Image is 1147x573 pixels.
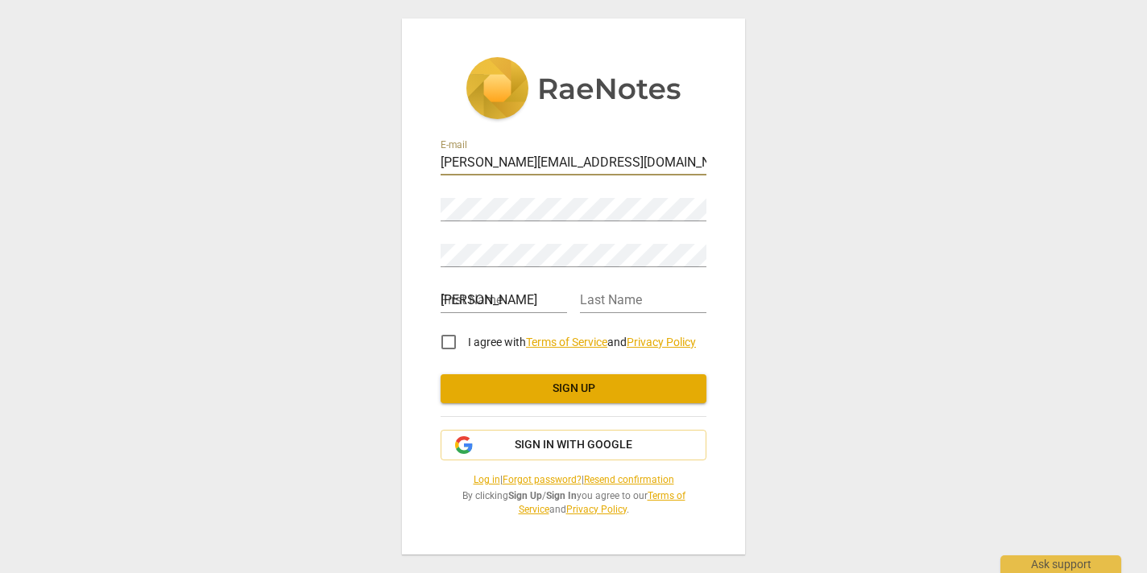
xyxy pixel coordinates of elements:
span: | | [441,473,706,487]
span: Sign up [453,381,694,397]
button: Sign in with Google [441,430,706,460]
span: I agree with and [468,336,696,348]
a: Resend confirmation [584,474,674,485]
span: By clicking / you agree to our and . [441,489,706,516]
b: Sign In [546,490,577,501]
div: Ask support [1000,555,1121,573]
a: Privacy Policy [566,504,627,515]
span: Sign in with Google [515,437,632,453]
a: Terms of Service [526,336,607,348]
img: 5ac2273c67554f335776073100b6d88f.svg [466,57,681,123]
button: Sign up [441,374,706,403]
b: Sign Up [508,490,542,501]
a: Forgot password? [503,474,582,485]
label: E-mail [441,141,467,150]
a: Privacy Policy [627,336,696,348]
a: Log in [474,474,500,485]
a: Terms of Service [519,490,685,515]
